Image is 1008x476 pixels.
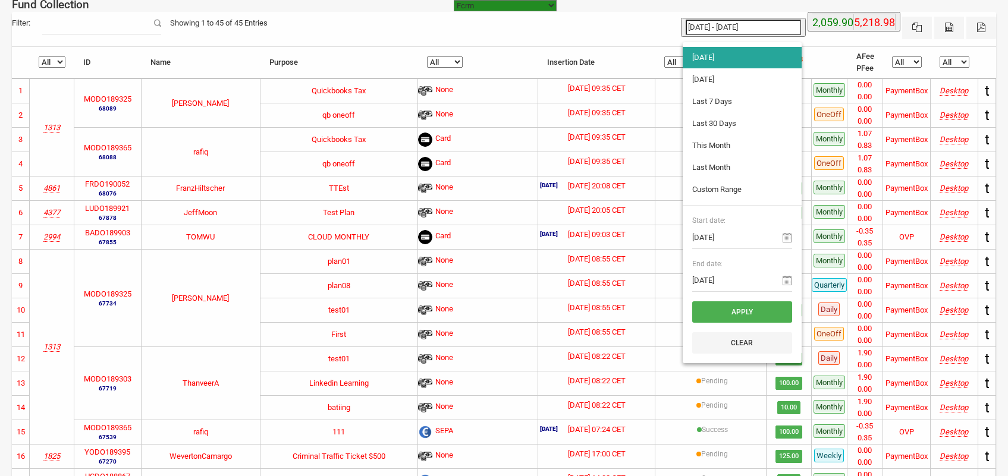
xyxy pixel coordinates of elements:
[940,184,968,193] i: Mozilla/5.0 (Windows NT 10.0; Win64; x64) AppleWebKit/537.36 (KHTML, like Gecko) Chrome/139.0.0.0...
[568,253,626,265] label: [DATE] 08:55 CET
[142,200,260,225] td: JeffMoon
[856,62,874,74] li: PFee
[435,279,453,293] span: None
[940,257,968,266] i: Mozilla/5.0 (Windows NT 10.0; Win64; x64) AppleWebKit/537.36 (KHTML, like Gecko) Chrome/138.0.0.0...
[814,83,845,97] span: Monthly
[885,256,928,267] div: PaymentBox
[847,408,883,420] li: 0.00
[12,346,30,371] td: 12
[260,152,418,176] td: qb oneoff
[985,326,990,343] span: t
[985,204,990,221] span: t
[847,201,883,213] li: 0.00
[885,158,928,170] div: PaymentBox
[568,399,626,411] label: [DATE] 08:22 CET
[142,444,260,468] td: WevertonCamargo
[885,450,928,462] div: PaymentBox
[885,353,928,365] div: PaymentBox
[568,131,626,143] label: [DATE] 09:35 CET
[568,83,626,94] label: [DATE] 09:35 CET
[847,383,883,395] li: 0.00
[85,213,130,222] small: 67878
[12,273,30,298] td: 9
[74,47,142,78] th: ID
[985,131,990,148] span: t
[84,457,130,466] small: 67270
[847,359,883,371] li: 0.00
[775,377,803,390] span: 100.00
[12,395,30,420] td: 14
[814,132,845,146] span: Monthly
[43,123,60,132] i: Skillshare
[568,107,626,119] label: [DATE] 09:35 CET
[940,452,968,461] i: Mozilla/5.0 (Macintosh; Intel Mac OS X 10_15_7) AppleWebKit/537.36 (KHTML, like Gecko) Chrome/133...
[84,384,131,393] small: 67719
[847,164,883,176] li: 0.83
[775,450,803,463] span: 125.00
[435,425,453,439] span: SEPA
[940,135,968,144] i: Mozilla/5.0 (Windows NT 10.0; Win64; x64) AppleWebKit/537.36 (KHTML, like Gecko) Chrome/139.0.0.0...
[692,332,792,354] button: Clear
[435,157,451,171] span: Card
[847,432,883,444] li: 0.35
[940,86,968,95] i: Mozilla/5.0 (Windows NT 10.0; Win64; x64) AppleWebKit/537.36 (KHTML, like Gecko) Chrome/139.0.0.0...
[940,379,968,387] i: Mozilla/5.0 (Windows NT 10.0; Win64; x64) AppleWebKit/537.36 (KHTML, like Gecko) Chrome/137.0.0.0...
[985,180,990,197] span: t
[847,152,883,164] li: 1.07
[814,108,844,121] span: OneOff
[885,304,928,316] div: PaymentBox
[142,346,260,420] td: ThanveerA
[847,140,883,152] li: 0.83
[847,347,883,359] li: 1.90
[940,111,968,119] i: Mozilla/5.0 (Windows NT 10.0; Win64; x64) AppleWebKit/537.36 (KHTML, like Gecko) Chrome/139.0.0.0...
[260,395,418,420] td: batiing
[84,373,131,385] label: MODO189303
[985,278,990,294] span: t
[12,176,30,200] td: 5
[847,128,883,140] li: 1.07
[161,12,277,34] div: Showing 1 to 45 of 45 Entries
[435,230,451,244] span: Card
[985,156,990,172] span: t
[568,278,626,289] label: [DATE] 08:55 CET
[812,278,847,292] span: Quarterly
[540,425,558,432] label: [DATE]
[940,232,968,241] i: Mozilla/5.0 (Windows NT 10.0; Win64; x64) AppleWebKit/537.36 (KHTML, like Gecko) Chrome/138.0.0.0...
[260,444,418,468] td: Criminal Traffic Ticket $500
[84,299,131,308] small: 67734
[568,302,626,314] label: [DATE] 08:55 CET
[12,103,30,127] td: 2
[847,103,883,115] li: 0.00
[683,113,802,134] li: Last 30 Days
[847,79,883,91] li: 0.00
[12,200,30,225] td: 6
[12,152,30,176] td: 4
[84,288,131,300] label: MODO189325
[568,375,626,387] label: [DATE] 08:22 CET
[85,189,130,198] small: 68076
[683,47,802,68] li: [DATE]
[985,302,990,319] span: t
[435,133,451,147] span: Card
[568,326,626,338] label: [DATE] 08:55 CET
[847,225,883,237] li: -0.35
[435,401,453,415] span: None
[814,181,845,194] span: Monthly
[854,14,895,31] label: 5,218.98
[885,402,928,414] div: PaymentBox
[847,371,883,383] li: 1.90
[683,179,802,200] li: Custom Range
[260,103,418,127] td: qb oneoff
[568,180,626,192] label: [DATE] 20:08 CET
[692,215,792,226] span: Start date:
[142,225,260,249] td: TOMWU
[902,17,932,39] button: Excel
[540,231,558,237] label: [DATE]
[847,335,883,346] li: 0.00
[818,302,840,316] span: Daily
[683,91,802,112] li: Last 7 Days
[435,206,453,220] span: None
[885,182,928,194] div: PaymentBox
[568,156,626,168] label: [DATE] 09:35 CET
[260,225,418,249] td: CLOUD MONTHLY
